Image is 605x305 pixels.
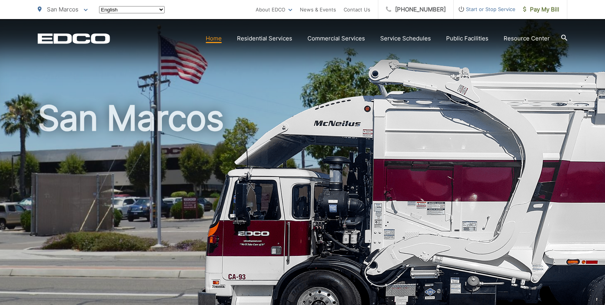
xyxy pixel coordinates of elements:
[256,5,292,14] a: About EDCO
[38,33,110,44] a: EDCD logo. Return to the homepage.
[344,5,370,14] a: Contact Us
[446,34,488,43] a: Public Facilities
[523,5,559,14] span: Pay My Bill
[237,34,292,43] a: Residential Services
[307,34,365,43] a: Commercial Services
[99,6,165,13] select: Select a language
[380,34,431,43] a: Service Schedules
[300,5,336,14] a: News & Events
[47,6,78,13] span: San Marcos
[206,34,222,43] a: Home
[504,34,550,43] a: Resource Center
